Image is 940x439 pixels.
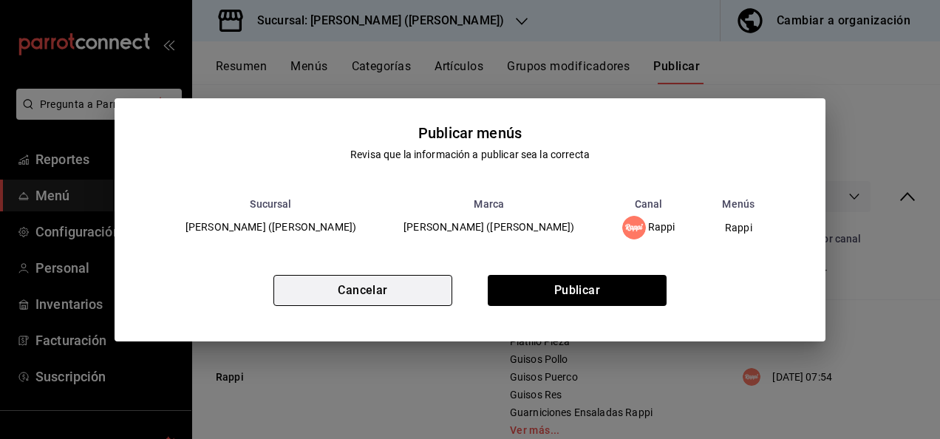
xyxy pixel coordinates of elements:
[622,216,675,239] div: Rappi
[350,147,590,163] div: Revisa que la información a publicar sea la correcta
[418,122,522,144] div: Publicar menús
[273,275,452,306] button: Cancelar
[723,222,754,233] span: Rappi
[380,210,598,245] td: [PERSON_NAME] ([PERSON_NAME])
[162,210,380,245] td: [PERSON_NAME] ([PERSON_NAME])
[698,198,778,210] th: Menús
[599,198,699,210] th: Canal
[162,198,380,210] th: Sucursal
[380,198,598,210] th: Marca
[488,275,667,306] button: Publicar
